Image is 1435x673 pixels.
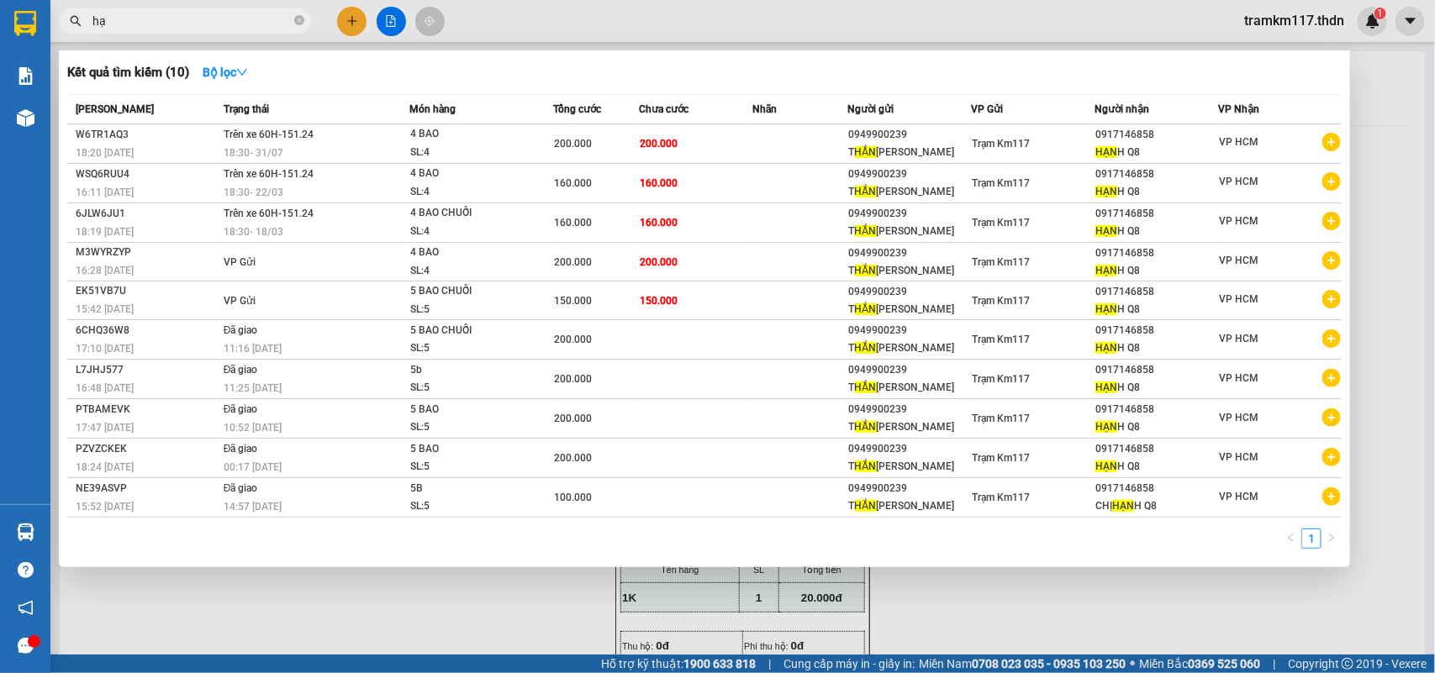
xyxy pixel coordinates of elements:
[410,440,536,459] div: 5 BAO
[849,339,971,357] div: T [PERSON_NAME]
[640,138,678,150] span: 200.000
[554,334,592,345] span: 200.000
[294,15,304,25] span: close-circle
[639,103,688,115] span: Chưa cước
[92,12,291,30] input: Tìm tên, số ĐT hoặc mã đơn
[410,379,536,397] div: SL: 5
[1095,460,1117,472] span: HẠN
[1322,487,1341,506] span: plus-circle
[1095,262,1217,280] div: H Q8
[554,217,592,229] span: 160.000
[14,75,132,98] div: 0389023923
[1219,136,1258,148] span: VP HCM
[1095,244,1217,262] div: 0917146858
[144,34,261,55] div: PHÁT ĐẠT
[855,342,877,354] span: HẮN
[849,262,971,280] div: T [PERSON_NAME]
[855,186,877,197] span: HẮN
[224,103,269,115] span: Trạng thái
[849,205,971,223] div: 0949900239
[76,147,134,159] span: 18:20 [DATE]
[76,480,219,497] div: NE39ASVP
[1322,448,1341,466] span: plus-circle
[224,147,283,159] span: 18:30 - 31/07
[1095,186,1117,197] span: HẠN
[410,497,536,516] div: SL: 5
[224,482,258,494] span: Đã giao
[410,204,536,223] div: 4 BAO CHUỐI
[1095,265,1117,276] span: HẠN
[70,15,82,27] span: search
[410,125,536,144] div: 4 BAO
[973,334,1031,345] span: Trạm Km117
[1219,255,1258,266] span: VP HCM
[76,126,219,144] div: W6TR1AQ3
[1095,421,1117,433] span: HẠN
[224,422,282,434] span: 10:52 [DATE]
[13,110,61,128] span: Đã TT :
[76,244,219,261] div: M3WYRZYP
[1219,176,1258,187] span: VP HCM
[76,205,219,223] div: 6JLW6JU1
[1095,303,1117,315] span: HẠN
[67,64,189,81] h3: Kết quả tìm kiếm ( 10 )
[236,66,248,78] span: down
[76,226,134,238] span: 18:19 [DATE]
[1219,215,1258,227] span: VP HCM
[76,361,219,379] div: L7JHJ577
[849,126,971,144] div: 0949900239
[640,177,678,189] span: 160.000
[76,440,219,458] div: PZVZCKEK
[849,458,971,476] div: T [PERSON_NAME]
[1095,223,1217,240] div: H Q8
[849,244,971,262] div: 0949900239
[410,262,536,281] div: SL: 4
[554,452,592,464] span: 200.000
[1322,172,1341,191] span: plus-circle
[410,418,536,437] div: SL: 5
[224,501,282,513] span: 14:57 [DATE]
[1095,480,1217,497] div: 0917146858
[224,364,258,376] span: Đã giao
[973,492,1031,503] span: Trạm Km117
[17,109,34,127] img: warehouse-icon
[1322,408,1341,427] span: plus-circle
[855,303,877,315] span: HẮN
[189,59,261,86] button: Bộ lọcdown
[554,256,592,268] span: 200.000
[1302,529,1321,548] a: 1
[410,223,536,241] div: SL: 4
[1327,533,1337,543] span: right
[849,379,971,397] div: T [PERSON_NAME]
[554,138,592,150] span: 200.000
[554,373,592,385] span: 200.000
[224,443,258,455] span: Đã giao
[1219,333,1258,344] span: VP HCM
[144,55,261,78] div: 0937807168
[973,138,1031,150] span: Trạm Km117
[224,187,283,198] span: 18:30 - 22/03
[1095,361,1217,379] div: 0917146858
[18,562,34,578] span: question-circle
[410,165,536,183] div: 4 BAO
[1112,500,1134,512] span: HẠN
[294,13,304,29] span: close-circle
[76,282,219,300] div: EK51VB7U
[144,14,261,34] div: VP HCM
[1219,293,1258,305] span: VP HCM
[410,301,536,319] div: SL: 5
[973,177,1031,189] span: Trạm Km117
[1301,528,1322,549] li: 1
[224,129,314,140] span: Trên xe 60H-151.24
[410,183,536,202] div: SL: 4
[76,501,134,513] span: 15:52 [DATE]
[849,440,971,458] div: 0949900239
[1322,290,1341,308] span: plus-circle
[1322,329,1341,348] span: plus-circle
[76,343,134,355] span: 17:10 [DATE]
[973,256,1031,268] span: Trạm Km117
[554,492,592,503] span: 100.000
[849,480,971,497] div: 0949900239
[1095,497,1217,515] div: CHỊ H Q8
[1095,339,1217,357] div: H Q8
